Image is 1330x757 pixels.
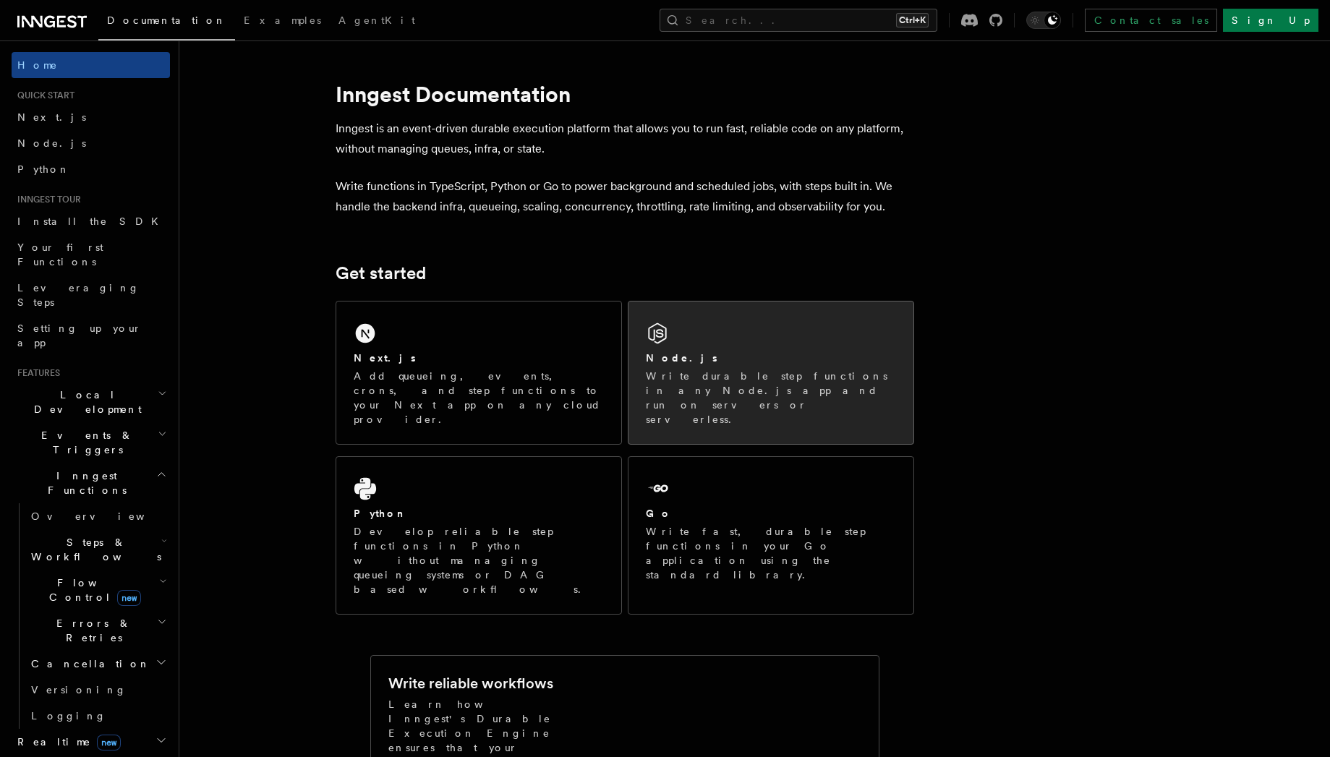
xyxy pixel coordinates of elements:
[12,428,158,457] span: Events & Triggers
[12,382,170,422] button: Local Development
[17,163,70,175] span: Python
[98,4,235,40] a: Documentation
[646,369,896,427] p: Write durable step functions in any Node.js app and run on servers or serverless.
[12,194,81,205] span: Inngest tour
[12,208,170,234] a: Install the SDK
[31,710,106,722] span: Logging
[646,351,717,365] h2: Node.js
[336,301,622,445] a: Next.jsAdd queueing, events, crons, and step functions to your Next app on any cloud provider.
[12,503,170,729] div: Inngest Functions
[12,156,170,182] a: Python
[25,576,159,604] span: Flow Control
[12,52,170,78] a: Home
[336,456,622,615] a: PythonDevelop reliable step functions in Python without managing queueing systems or DAG based wo...
[12,367,60,379] span: Features
[12,104,170,130] a: Next.js
[354,524,604,596] p: Develop reliable step functions in Python without managing queueing systems or DAG based workflows.
[354,369,604,427] p: Add queueing, events, crons, and step functions to your Next app on any cloud provider.
[17,111,86,123] span: Next.js
[336,263,426,283] a: Get started
[12,388,158,416] span: Local Development
[244,14,321,26] span: Examples
[1085,9,1217,32] a: Contact sales
[17,241,103,268] span: Your first Functions
[25,529,170,570] button: Steps & Workflows
[107,14,226,26] span: Documentation
[25,677,170,703] a: Versioning
[12,422,170,463] button: Events & Triggers
[25,651,170,677] button: Cancellation
[336,119,914,159] p: Inngest is an event-driven durable execution platform that allows you to run fast, reliable code ...
[17,215,167,227] span: Install the SDK
[235,4,330,39] a: Examples
[25,616,157,645] span: Errors & Retries
[25,503,170,529] a: Overview
[336,81,914,107] h1: Inngest Documentation
[646,506,672,521] h2: Go
[628,456,914,615] a: GoWrite fast, durable step functions in your Go application using the standard library.
[17,322,142,348] span: Setting up your app
[12,234,170,275] a: Your first Functions
[646,524,896,582] p: Write fast, durable step functions in your Go application using the standard library.
[25,570,170,610] button: Flow Controlnew
[17,282,140,308] span: Leveraging Steps
[336,176,914,217] p: Write functions in TypeScript, Python or Go to power background and scheduled jobs, with steps bu...
[25,703,170,729] a: Logging
[12,130,170,156] a: Node.js
[628,301,914,445] a: Node.jsWrite durable step functions in any Node.js app and run on servers or serverless.
[25,657,150,671] span: Cancellation
[354,351,416,365] h2: Next.js
[12,735,121,749] span: Realtime
[896,13,929,27] kbd: Ctrl+K
[17,137,86,149] span: Node.js
[12,315,170,356] a: Setting up your app
[388,673,553,693] h2: Write reliable workflows
[12,729,170,755] button: Realtimenew
[12,463,170,503] button: Inngest Functions
[330,4,424,39] a: AgentKit
[25,535,161,564] span: Steps & Workflows
[12,90,74,101] span: Quick start
[31,684,127,696] span: Versioning
[31,510,180,522] span: Overview
[660,9,937,32] button: Search...Ctrl+K
[97,735,121,750] span: new
[17,58,58,72] span: Home
[12,469,156,497] span: Inngest Functions
[1223,9,1318,32] a: Sign Up
[12,275,170,315] a: Leveraging Steps
[338,14,415,26] span: AgentKit
[117,590,141,606] span: new
[25,610,170,651] button: Errors & Retries
[1026,12,1061,29] button: Toggle dark mode
[354,506,407,521] h2: Python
